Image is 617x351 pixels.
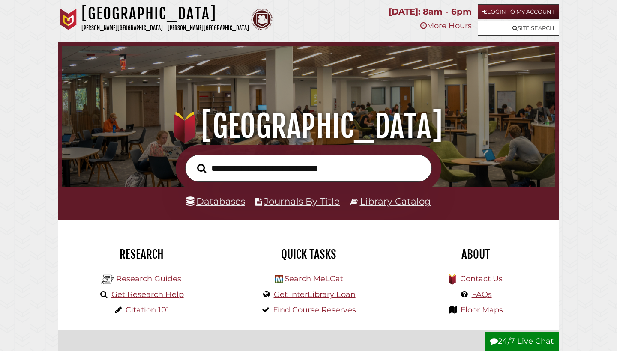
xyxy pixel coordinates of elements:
[101,273,114,286] img: Hekman Library Logo
[460,274,503,283] a: Contact Us
[81,4,249,23] h1: [GEOGRAPHIC_DATA]
[478,21,559,36] a: Site Search
[126,305,169,315] a: Citation 101
[478,4,559,19] a: Login to My Account
[193,161,210,175] button: Search
[398,247,553,262] h2: About
[472,290,492,299] a: FAQs
[461,305,503,315] a: Floor Maps
[285,274,343,283] a: Search MeLCat
[64,247,219,262] h2: Research
[275,275,283,283] img: Hekman Library Logo
[389,4,472,19] p: [DATE]: 8am - 6pm
[58,9,79,30] img: Calvin University
[81,23,249,33] p: [PERSON_NAME][GEOGRAPHIC_DATA] | [PERSON_NAME][GEOGRAPHIC_DATA]
[186,196,245,207] a: Databases
[72,107,546,145] h1: [GEOGRAPHIC_DATA]
[116,274,181,283] a: Research Guides
[264,196,340,207] a: Journals By Title
[251,9,273,30] img: Calvin Theological Seminary
[197,163,206,173] i: Search
[273,305,356,315] a: Find Course Reserves
[274,290,356,299] a: Get InterLibrary Loan
[360,196,431,207] a: Library Catalog
[111,290,184,299] a: Get Research Help
[420,21,472,30] a: More Hours
[231,247,386,262] h2: Quick Tasks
